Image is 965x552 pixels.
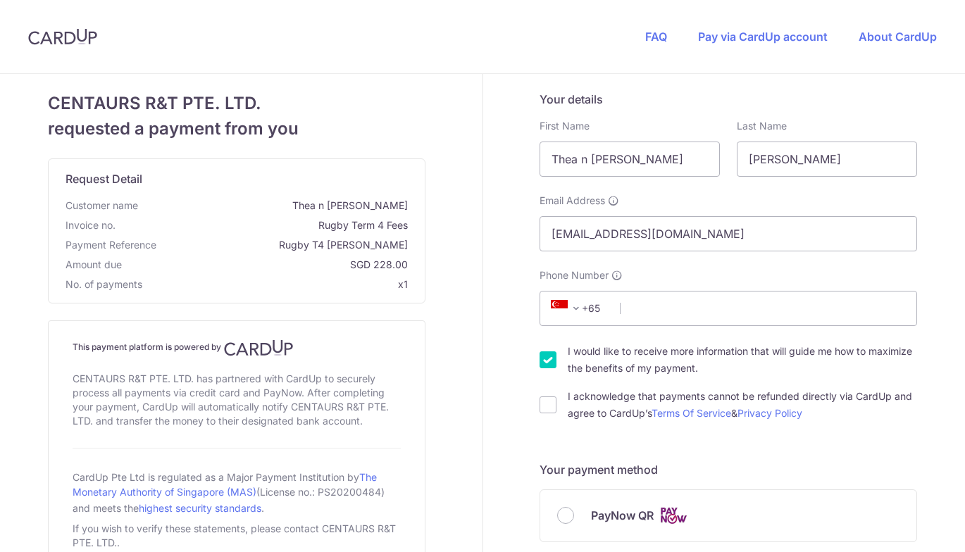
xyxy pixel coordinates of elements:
label: I acknowledge that payments cannot be refunded directly via CardUp and agree to CardUp’s & [568,388,917,422]
h5: Your payment method [540,461,917,478]
span: Phone Number [540,268,609,282]
a: highest security standards [139,502,261,514]
span: requested a payment from you [48,116,425,142]
a: FAQ [645,30,667,44]
span: Invoice no. [66,218,116,232]
a: About CardUp [859,30,937,44]
div: CENTAURS R&T PTE. LTD. has partnered with CardUp to securely process all payments via credit card... [73,369,401,431]
img: Cards logo [659,507,687,525]
span: Thea n [PERSON_NAME] [144,199,408,213]
span: CENTAURS R&T PTE. LTD. [48,91,425,116]
input: Email address [540,216,917,251]
h4: This payment platform is powered by [73,339,401,356]
label: First Name [540,119,590,133]
img: CardUp [28,28,97,45]
input: First name [540,142,720,177]
span: Customer name [66,199,138,213]
span: +65 [547,300,610,317]
a: Pay via CardUp account [698,30,828,44]
span: +65 [551,300,585,317]
div: PayNow QR Cards logo [557,507,899,525]
span: Rugby T4 [PERSON_NAME] [162,238,408,252]
label: I would like to receive more information that will guide me how to maximize the benefits of my pa... [568,343,917,377]
a: Privacy Policy [737,407,802,419]
img: CardUp [224,339,293,356]
span: translation missing: en.request_detail [66,172,142,186]
span: No. of payments [66,277,142,291]
span: Amount due [66,258,122,272]
span: Email Address [540,194,605,208]
span: translation missing: en.payment_reference [66,239,156,251]
a: Terms Of Service [652,407,731,419]
span: Rugby Term 4 Fees [121,218,408,232]
span: x1 [398,278,408,290]
div: CardUp Pte Ltd is regulated as a Major Payment Institution by (License no.: PS20200484) and meets... [73,465,401,519]
label: Last Name [737,119,787,133]
input: Last name [737,142,917,177]
span: SGD 228.00 [127,258,408,272]
h5: Your details [540,91,917,108]
span: PayNow QR [591,507,654,524]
